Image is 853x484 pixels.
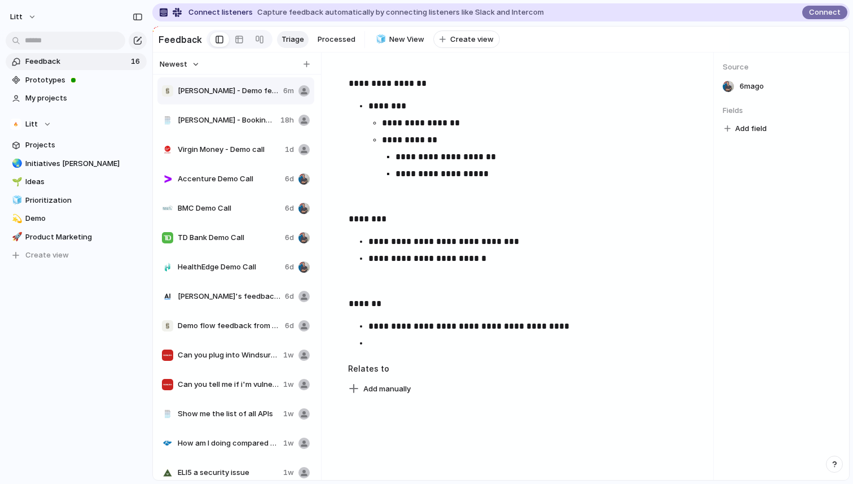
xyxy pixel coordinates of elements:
a: Projects [6,137,147,154]
button: Newest [158,57,201,72]
span: Litt [25,119,38,130]
span: Triage [282,34,304,45]
span: [PERSON_NAME]'s feedback on demo [178,291,280,302]
span: Connect listeners [188,7,253,18]
span: Capture feedback automatically by connecting listeners like Slack and Intercom [257,7,544,18]
button: 🌱 [10,176,21,188]
button: Add field [723,121,768,136]
span: 6d [285,203,294,214]
button: Create view [6,247,147,264]
span: 1w [283,408,294,420]
span: Feedback [25,56,127,67]
a: Feedback16 [6,53,147,70]
div: 💫 [12,212,20,225]
span: 6m [283,85,294,97]
span: Accenture Demo Call [178,173,280,185]
div: 🌏 [12,157,20,170]
a: Triage [277,31,309,48]
span: Processed [318,34,355,45]
span: Demo flow feedback from Gili [178,320,280,332]
button: Connect [802,6,847,19]
h3: Relates to [348,363,691,374]
a: Processed [313,31,360,48]
a: 🧊Prioritization [6,192,147,209]
span: Show me the list of all APIs [178,408,279,420]
button: 🧊 [374,34,385,45]
span: Prototypes [25,75,143,86]
span: Prioritization [25,195,143,206]
h2: Feedback [159,33,202,46]
span: Product Marketing [25,232,143,243]
span: Add manually [363,383,411,395]
span: 1w [283,438,294,449]
span: 1d [285,144,294,155]
button: 💫 [10,213,21,224]
span: 1w [283,379,294,390]
span: Create view [450,34,494,45]
button: 🌏 [10,158,21,169]
span: Fields [723,105,840,116]
a: 💫Demo [6,210,147,227]
span: Create view [25,250,69,261]
button: Litt [5,8,42,26]
span: Ideas [25,176,143,188]
span: Newest [160,59,187,70]
div: 🚀 [12,230,20,243]
span: Add field [735,123,767,134]
span: 6d [285,261,294,273]
span: 1w [283,350,294,361]
a: My projects [6,90,147,107]
a: 🚀Product Marketing [6,229,147,246]
span: Litt [10,11,23,23]
span: How am I doing compared to my industry? [178,438,279,449]
span: 6d [285,320,294,332]
button: Create view [433,30,500,49]
span: 6m ago [740,81,764,92]
span: [PERSON_NAME] - Booking - Reconnaissance [178,115,276,126]
a: 🌏Initiatives [PERSON_NAME] [6,155,147,172]
button: Litt [6,116,147,133]
span: [PERSON_NAME] - Demo feedback [178,85,279,97]
span: HealthEdge Demo Call [178,261,280,273]
span: New View [389,34,424,45]
span: 1w [283,467,294,478]
span: Source [723,62,840,73]
span: Can you tell me if i'm vulnerable to CVE-123 that is in the news? [178,379,279,390]
div: 🌱 [12,176,20,189]
span: Connect [809,7,841,18]
span: ELI5 a security issue [178,467,279,478]
span: Virgin Money - Demo call [178,144,280,155]
a: Prototypes [6,72,147,89]
div: 🧊 [12,194,20,207]
a: 🌱Ideas [6,173,147,190]
div: 🧊 [376,33,384,46]
span: 18h [280,115,294,126]
span: 6d [285,291,294,302]
button: Add manually [344,381,415,397]
span: Can you plug into Windsurf/Cursor as an MCP? [178,350,279,361]
a: 🧊New View [370,31,429,48]
span: TD Bank Demo Call [178,232,280,243]
span: BMC Demo Call [178,203,280,214]
span: My projects [25,93,143,104]
span: 6d [285,232,294,243]
span: 6d [285,173,294,185]
span: 16 [131,56,142,67]
span: Initiatives [PERSON_NAME] [25,158,143,169]
span: Projects [25,139,143,151]
span: Demo [25,213,143,224]
button: 🚀 [10,232,21,243]
button: 🧊 [10,195,21,206]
